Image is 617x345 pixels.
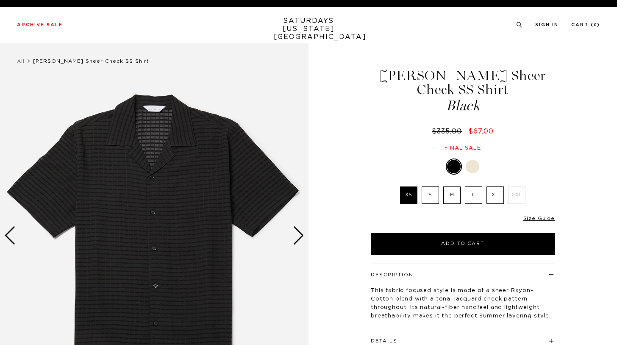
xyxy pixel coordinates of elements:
[17,58,25,64] a: All
[371,287,555,320] p: This fabric focused style is made of a sheer Rayon-Cotton blend with a tonal jacquard check patte...
[371,233,555,255] button: Add to Cart
[274,17,344,41] a: SATURDAYS[US_STATE][GEOGRAPHIC_DATA]
[371,339,397,343] button: Details
[594,23,597,27] small: 0
[400,186,417,204] label: XS
[571,22,600,27] a: Cart (0)
[486,186,504,204] label: XL
[535,22,559,27] a: Sign In
[468,128,494,135] span: $67.00
[370,99,556,113] span: Black
[465,186,482,204] label: L
[432,128,465,135] del: $335.00
[293,226,304,245] div: Next slide
[4,226,16,245] div: Previous slide
[523,216,555,221] a: Size Guide
[370,145,556,152] div: Final sale
[370,69,556,113] h1: [PERSON_NAME] Sheer Check SS Shirt
[371,273,414,277] button: Description
[17,22,63,27] a: Archive Sale
[422,186,439,204] label: S
[443,186,461,204] label: M
[33,58,149,64] span: [PERSON_NAME] Sheer Check SS Shirt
